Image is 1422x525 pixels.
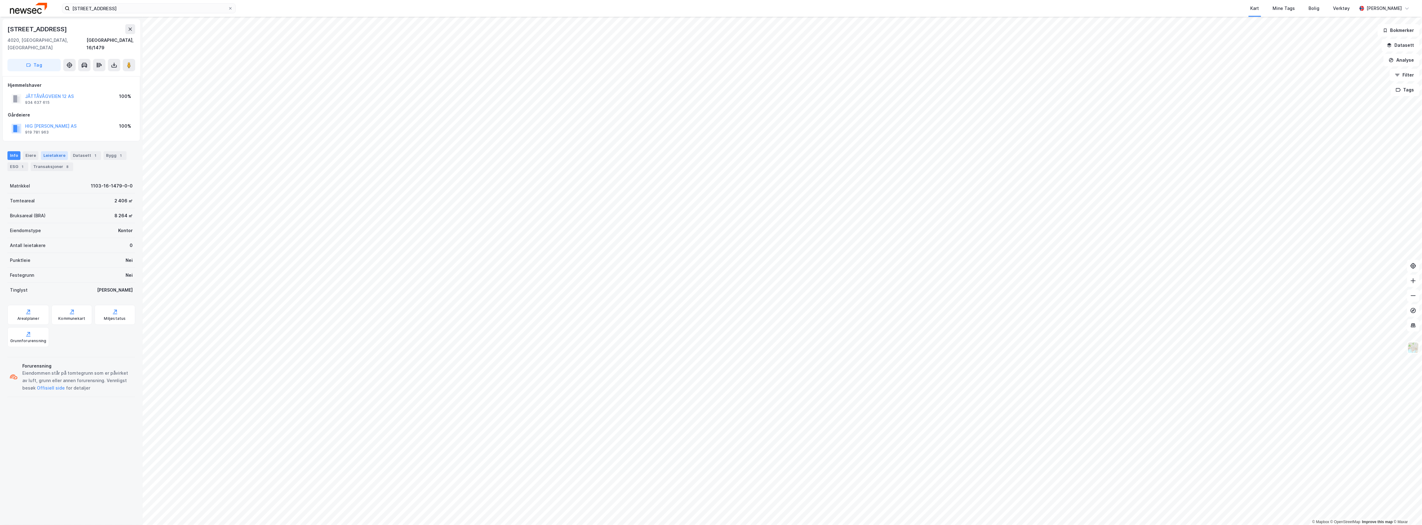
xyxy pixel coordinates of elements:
div: Punktleie [10,257,30,264]
div: Transaksjoner [31,162,73,171]
div: 100% [119,93,131,100]
div: Bygg [104,151,127,160]
div: Arealplaner [17,316,39,321]
div: Eiere [23,151,38,160]
img: newsec-logo.f6e21ccffca1b3a03d2d.png [10,3,47,14]
div: Tomteareal [10,197,35,205]
div: Eiendommen står på tomtegrunn som er påvirket av luft, grunn eller annen forurensning. Vennligst ... [22,369,133,392]
div: Forurensning [22,362,133,370]
a: Improve this map [1362,520,1393,524]
div: Nei [126,257,133,264]
img: Z [1407,342,1419,354]
div: Tinglyst [10,286,28,294]
div: Leietakere [41,151,68,160]
div: Verktøy [1333,5,1350,12]
button: Analyse [1384,54,1420,66]
div: Kommunekart [58,316,85,321]
div: Bolig [1309,5,1320,12]
div: Nei [126,271,133,279]
div: 0 [130,242,133,249]
div: 919 781 963 [25,130,49,135]
div: [PERSON_NAME] [1367,5,1402,12]
a: Mapbox [1312,520,1329,524]
div: Datasett [70,151,101,160]
iframe: Chat Widget [1391,495,1422,525]
div: 1 [20,164,26,170]
div: Hjemmelshaver [8,82,135,89]
button: Tags [1391,84,1420,96]
div: 2 406 ㎡ [114,197,133,205]
div: Info [7,151,20,160]
div: 934 637 615 [25,100,50,105]
div: 8 [64,164,71,170]
div: 1 [92,152,99,159]
button: Filter [1390,69,1420,81]
a: OpenStreetMap [1331,520,1361,524]
div: Kontor [118,227,133,234]
div: Antall leietakere [10,242,46,249]
div: 1103-16-1479-0-0 [91,182,133,190]
div: 4020, [GEOGRAPHIC_DATA], [GEOGRAPHIC_DATA] [7,37,87,51]
button: Tag [7,59,61,71]
div: Eiendomstype [10,227,41,234]
div: 100% [119,122,131,130]
div: Miljøstatus [104,316,126,321]
div: Gårdeiere [8,111,135,119]
div: [PERSON_NAME] [97,286,133,294]
div: [GEOGRAPHIC_DATA], 16/1479 [87,37,135,51]
div: Grunnforurensning [10,338,46,343]
button: Datasett [1382,39,1420,51]
div: Mine Tags [1273,5,1295,12]
div: Kart [1251,5,1259,12]
div: 8 264 ㎡ [114,212,133,219]
div: Festegrunn [10,271,34,279]
input: Søk på adresse, matrikkel, gårdeiere, leietakere eller personer [70,4,228,13]
div: 1 [118,152,124,159]
div: Kontrollprogram for chat [1391,495,1422,525]
div: Bruksareal (BRA) [10,212,46,219]
div: [STREET_ADDRESS] [7,24,68,34]
div: Matrikkel [10,182,30,190]
button: Bokmerker [1378,24,1420,37]
div: ESG [7,162,28,171]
